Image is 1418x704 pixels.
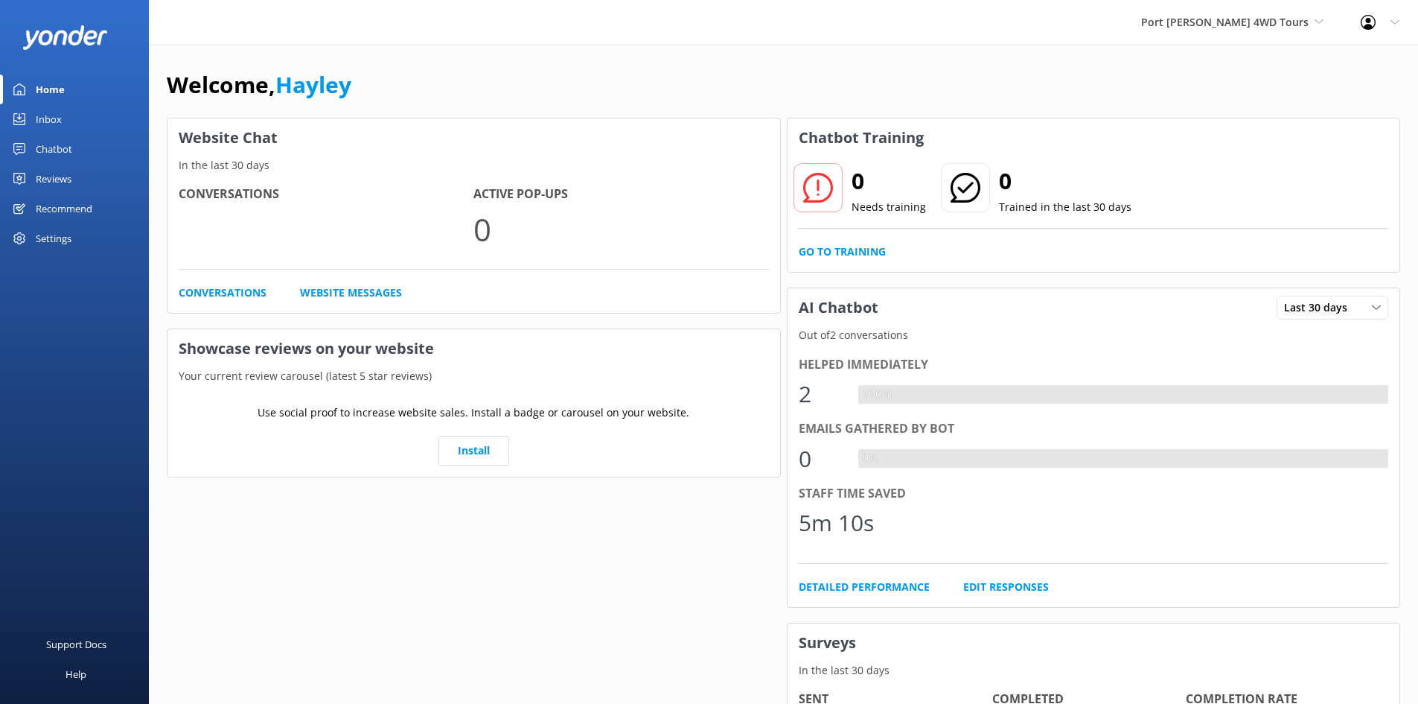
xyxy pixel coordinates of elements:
p: Out of 2 conversations [788,327,1400,343]
a: Edit Responses [963,579,1049,595]
p: In the last 30 days [788,662,1400,679]
h1: Welcome, [167,67,351,103]
div: Staff time saved [799,484,1389,504]
p: Trained in the last 30 days [999,199,1131,215]
p: In the last 30 days [167,157,780,174]
a: Hayley [275,69,351,100]
h4: Conversations [179,185,473,204]
h3: Chatbot Training [788,118,935,157]
div: Chatbot [36,134,72,164]
div: Support Docs [46,630,106,659]
h3: Showcase reviews on your website [167,329,780,368]
h3: Surveys [788,624,1400,662]
span: Last 30 days [1284,299,1356,316]
div: 5m 10s [799,505,874,541]
div: Inbox [36,104,62,134]
span: Port [PERSON_NAME] 4WD Tours [1141,15,1309,29]
div: 2 [799,376,843,412]
p: Use social proof to increase website sales. Install a badge or carousel on your website. [258,405,689,421]
div: 0% [858,449,882,469]
div: Reviews [36,164,71,194]
div: Home [36,74,65,104]
a: Website Messages [300,285,402,301]
h2: 0 [852,163,926,199]
div: Recommend [36,194,92,223]
p: Your current review carousel (latest 5 star reviews) [167,368,780,384]
p: Needs training [852,199,926,215]
h3: AI Chatbot [788,288,890,327]
p: 0 [473,204,768,254]
h2: 0 [999,163,1131,199]
div: 100% [858,385,895,405]
div: Emails gathered by bot [799,419,1389,439]
img: yonder-white-logo.png [22,25,108,50]
h4: Active Pop-ups [473,185,768,204]
div: Helped immediately [799,355,1389,375]
a: Detailed Performance [799,579,930,595]
a: Go to Training [799,244,886,260]
h3: Website Chat [167,118,780,157]
a: Install [438,436,509,466]
div: Settings [36,223,71,253]
div: 0 [799,441,843,477]
div: Help [66,659,86,689]
a: Conversations [179,285,266,301]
